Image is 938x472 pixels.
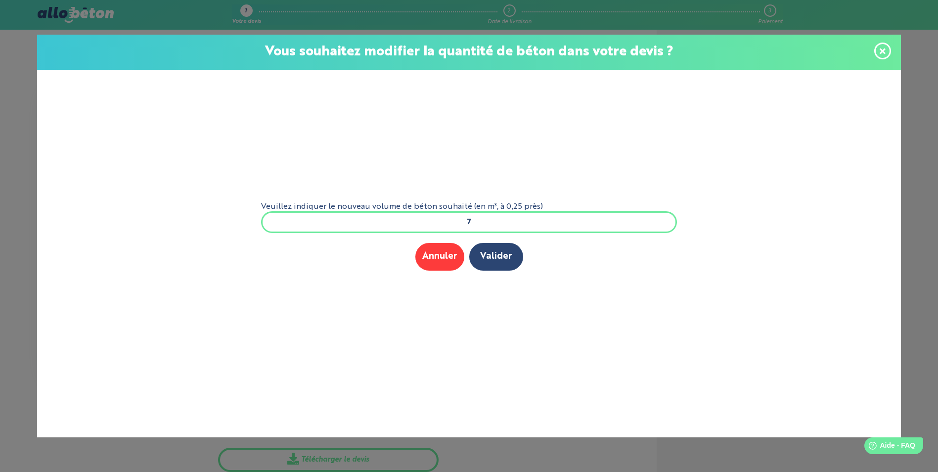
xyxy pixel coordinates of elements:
[415,243,464,270] button: Annuler
[47,45,891,60] p: Vous souhaitez modifier la quantité de béton dans votre devis ?
[469,243,523,270] button: Valider
[261,211,677,233] input: xxx
[850,433,927,461] iframe: Help widget launcher
[261,202,677,211] label: Veuillez indiquer le nouveau volume de béton souhaité (en m³, à 0,25 près)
